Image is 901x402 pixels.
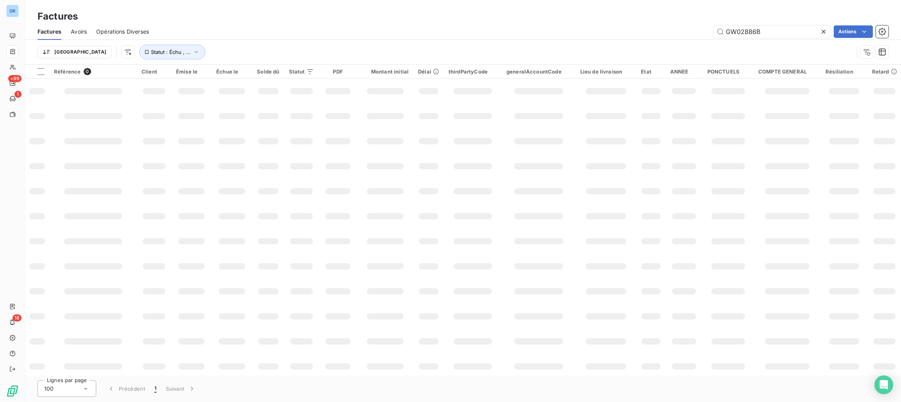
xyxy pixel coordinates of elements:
[176,68,207,75] div: Émise le
[151,49,191,55] span: Statut : Échu , ...
[323,68,352,75] div: PDF
[670,68,698,75] div: ANNEE
[44,385,54,393] span: 100
[71,28,87,36] span: Avoirs
[38,46,111,58] button: [GEOGRAPHIC_DATA]
[154,385,156,393] span: 1
[834,25,873,38] button: Actions
[6,5,19,17] div: GR
[289,68,314,75] div: Statut
[8,75,22,82] span: +99
[257,68,279,75] div: Solde dû
[54,68,81,75] span: Référence
[142,68,167,75] div: Client
[84,68,91,75] span: 0
[449,68,497,75] div: thirdPartyCode
[872,68,897,75] div: Retard
[38,28,61,36] span: Factures
[826,68,863,75] div: Résiliation
[38,9,78,23] h3: Factures
[96,28,149,36] span: Opérations Diverses
[418,68,439,75] div: Délai
[713,25,831,38] input: Rechercher
[506,68,571,75] div: generalAccountCode
[139,45,205,59] button: Statut : Échu , ...
[641,68,661,75] div: Etat
[6,385,19,397] img: Logo LeanPay
[13,314,22,321] span: 18
[150,380,161,397] button: 1
[580,68,632,75] div: Lieu de livraison
[216,68,248,75] div: Échue le
[102,380,150,397] button: Précédent
[161,380,201,397] button: Suivant
[874,375,893,394] div: Open Intercom Messenger
[14,91,22,98] span: 1
[362,68,409,75] div: Montant initial
[707,68,749,75] div: PONCTUELS
[758,68,816,75] div: COMPTE GENERAL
